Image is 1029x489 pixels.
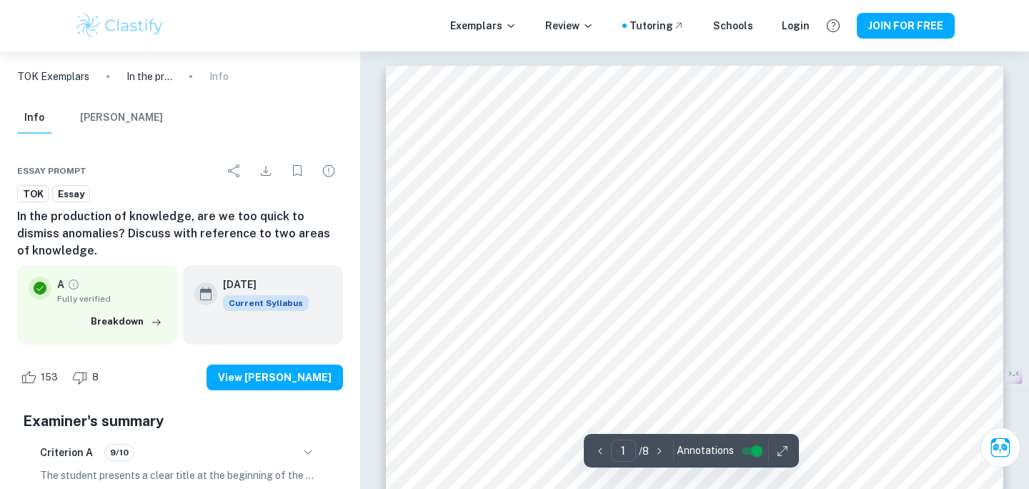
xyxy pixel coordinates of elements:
[252,157,280,185] div: Download
[630,18,685,34] a: Tutoring
[69,366,106,389] div: Dislike
[223,295,309,311] span: Current Syllabus
[17,164,86,177] span: Essay prompt
[17,208,343,260] h6: In the production of knowledge, are we too quick to dismiss anomalies? Discuss with reference to ...
[67,278,80,291] a: Grade fully verified
[87,311,166,332] button: Breakdown
[980,428,1020,468] button: Ask Clai
[105,446,134,459] span: 9/10
[220,157,249,185] div: Share
[223,277,297,292] h6: [DATE]
[23,410,337,432] h5: Examiner's summary
[84,370,106,385] span: 8
[57,277,64,292] p: A
[40,468,320,483] p: The student presents a clear title at the beginning of the TOK essay and maintains a sustained fo...
[207,365,343,390] button: View [PERSON_NAME]
[314,157,343,185] div: Report issue
[17,366,66,389] div: Like
[223,295,309,311] div: This exemplar is based on the current syllabus. Feel free to refer to it for inspiration/ideas wh...
[53,187,89,202] span: Essay
[80,102,163,134] button: [PERSON_NAME]
[450,18,517,34] p: Exemplars
[782,18,810,34] a: Login
[821,14,845,38] button: Help and Feedback
[17,185,49,203] a: TOK
[677,443,734,458] span: Annotations
[17,69,89,84] a: TOK Exemplars
[713,18,753,34] a: Schools
[209,69,229,84] p: Info
[545,18,594,34] p: Review
[857,13,955,39] button: JOIN FOR FREE
[17,102,51,134] button: Info
[126,69,172,84] p: In the production of knowledge, are we too quick to dismiss anomalies? Discuss with reference to ...
[40,445,93,460] h6: Criterion A
[74,11,165,40] img: Clastify logo
[33,370,66,385] span: 153
[52,185,90,203] a: Essay
[57,292,166,305] span: Fully verified
[283,157,312,185] div: Bookmark
[639,443,649,459] p: / 8
[18,187,49,202] span: TOK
